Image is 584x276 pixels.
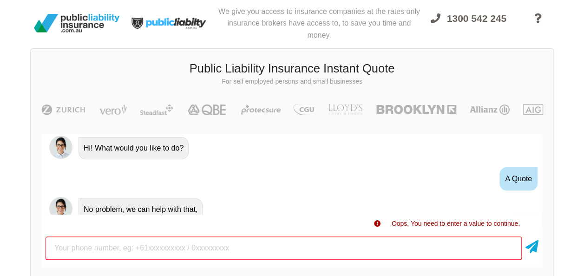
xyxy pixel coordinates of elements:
[38,60,546,77] h3: Public Liability Insurance Instant Quote
[182,104,232,115] img: QBE | Public Liability Insurance
[519,104,547,115] img: AIG | Public Liability Insurance
[79,137,189,159] div: Hi! What would you like to do?
[79,198,203,221] div: No problem, we can help with that,
[136,104,177,115] img: Steadfast | Public Liability Insurance
[289,104,317,115] img: CGU | Public Liability Insurance
[123,4,216,43] img: Public Liability Insurance Light
[323,104,367,115] img: LLOYD's | Public Liability Insurance
[373,104,459,115] img: Brooklyn | Public Liability Insurance
[422,7,515,43] a: 1300 542 245
[216,4,422,43] div: We give you access to insurance companies at the rates only insurance brokers have access to, to ...
[37,104,90,115] img: Zurich | Public Liability Insurance
[49,197,72,220] img: Chatbot | PLI
[49,136,72,159] img: Chatbot | PLI
[499,167,538,191] div: A Quote
[237,104,284,115] img: Protecsure | Public Liability Insurance
[30,10,123,36] img: Public Liability Insurance
[46,237,522,260] input: Your phone number, eg: +61xxxxxxxxxx / 0xxxxxxxxx
[95,104,131,115] img: Vero | Public Liability Insurance
[38,77,546,86] p: For self employed persons and small businesses
[447,13,506,24] span: 1300 542 245
[392,220,520,227] span: Oops, You need to enter a value to continue.
[465,104,514,115] img: Allianz | Public Liability Insurance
